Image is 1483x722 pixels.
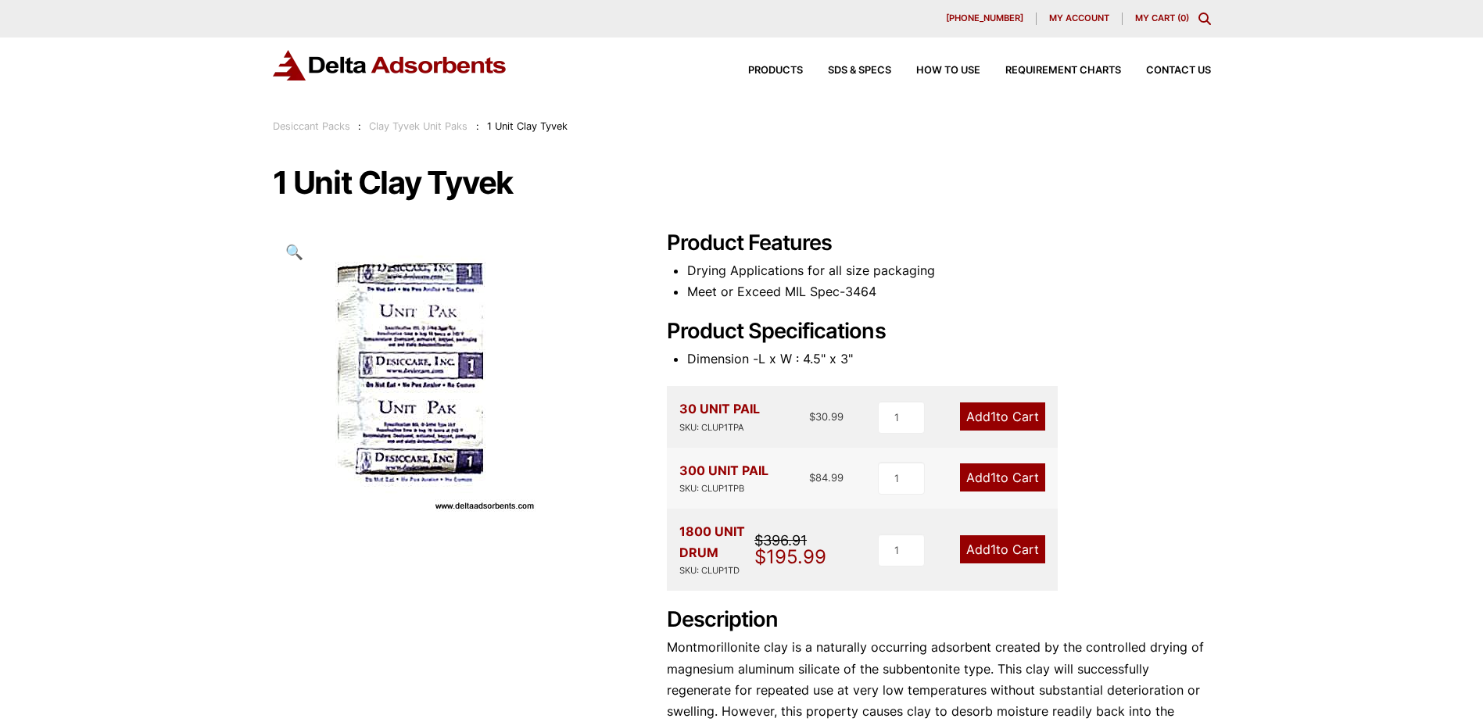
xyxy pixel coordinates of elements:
[679,521,755,578] div: 1800 UNIT DRUM
[748,66,803,76] span: Products
[687,260,1211,281] li: Drying Applications for all size packaging
[1005,66,1121,76] span: Requirement Charts
[960,463,1045,491] a: Add1to Cart
[667,231,1211,256] h2: Product Features
[679,460,768,496] div: 300 UNIT PAIL
[803,66,891,76] a: SDS & SPECS
[990,470,996,485] span: 1
[273,120,350,132] a: Desiccant Packs
[285,243,303,260] span: 🔍
[809,410,815,423] span: $
[980,66,1121,76] a: Requirement Charts
[679,399,760,434] div: 30 UNIT PAIL
[960,535,1045,563] a: Add1to Cart
[667,607,1211,633] h2: Description
[687,348,1211,370] li: Dimension -L x W : 4.5" x 3"
[809,410,844,423] bdi: 30.99
[1180,13,1186,23] span: 0
[369,120,467,132] a: Clay Tyvek Unit Paks
[487,120,568,132] span: 1 Unit Clay Tyvek
[754,532,763,549] span: $
[754,532,807,549] bdi: 396.91
[687,281,1211,302] li: Meet or Exceed MIL Spec-3464
[960,402,1045,431] a: Add1to Cart
[679,420,760,435] div: SKU: CLUP1TPA
[679,563,755,578] div: SKU: CLUP1TD
[1198,13,1211,25] div: Toggle Modal Content
[358,120,361,132] span: :
[273,231,547,521] img: 1 Unit Clay Tyvek
[1146,66,1211,76] span: Contact Us
[990,541,996,557] span: 1
[828,66,891,76] span: SDS & SPECS
[891,66,980,76] a: How to Use
[990,409,996,424] span: 1
[1049,14,1109,23] span: My account
[476,120,479,132] span: :
[723,66,803,76] a: Products
[809,471,844,484] bdi: 84.99
[946,14,1023,23] span: [PHONE_NUMBER]
[1037,13,1123,25] a: My account
[1135,13,1189,23] a: My Cart (0)
[273,50,507,80] img: Delta Adsorbents
[916,66,980,76] span: How to Use
[273,231,316,273] a: View full-screen image gallery
[754,545,766,568] span: $
[933,13,1037,25] a: [PHONE_NUMBER]
[754,545,826,568] bdi: 195.99
[273,166,1211,199] h1: 1 Unit Clay Tyvek
[667,319,1211,345] h2: Product Specifications
[679,481,768,496] div: SKU: CLUP1TPB
[809,471,815,484] span: $
[1121,66,1211,76] a: Contact Us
